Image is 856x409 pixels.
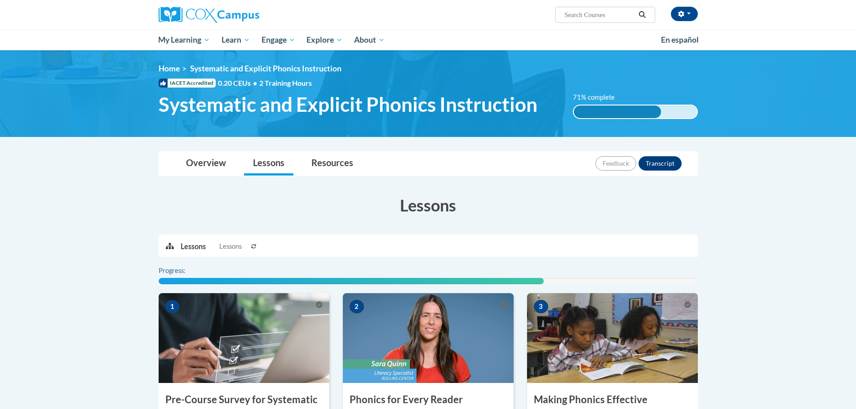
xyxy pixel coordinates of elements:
[639,156,682,171] button: Transcript
[661,35,699,44] span: En español
[244,152,293,176] a: Lessons
[159,64,180,73] a: Home
[354,35,385,45] span: About
[635,9,649,20] button: Search
[527,393,698,407] h3: Making Phonics Effective
[343,293,514,383] img: Course Image
[159,92,537,116] span: Systematic and Explicit Phonics Instruction
[153,30,216,50] a: My Learning
[159,293,329,383] img: Course Image
[159,7,329,23] a: Cox Campus
[145,30,711,50] div: Main menu
[190,64,342,73] span: Systematic and Explicit Phonics Instruction
[301,30,348,50] a: Explore
[181,242,206,251] p: Lessons
[219,242,242,251] span: Lessons
[159,194,698,216] h3: Lessons
[671,7,698,21] button: Account Settings
[595,156,636,171] button: Feedback
[253,79,257,87] span: •
[348,30,390,50] a: About
[302,152,362,176] a: Resources
[259,79,312,87] span: 2 Training Hours
[534,300,548,313] span: 3
[573,92,625,102] label: 71% complete
[165,300,180,313] span: 1
[177,152,235,176] a: Overview
[563,9,635,20] input: Search Courses
[218,78,259,88] span: 0.20 CEUs
[159,79,216,88] span: IACET Accredited
[343,393,514,407] h3: Phonics for Every Reader
[655,31,705,49] a: En español
[159,266,210,276] label: Progress:
[262,35,295,45] span: Engage
[350,300,364,313] span: 2
[256,30,301,50] a: Engage
[574,106,661,118] div: 71% complete
[222,35,250,45] span: Learn
[216,30,256,50] a: Learn
[158,35,210,45] span: My Learning
[306,35,342,45] span: Explore
[159,7,259,23] img: Cox Campus
[527,293,698,383] img: Course Image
